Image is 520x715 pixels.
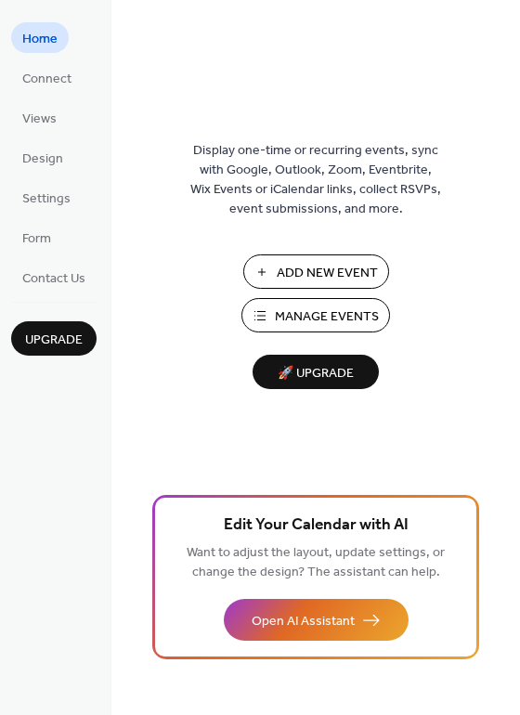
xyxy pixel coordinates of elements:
[264,361,368,386] span: 🚀 Upgrade
[25,331,83,350] span: Upgrade
[11,102,68,133] a: Views
[22,189,71,209] span: Settings
[11,182,82,213] a: Settings
[243,254,389,289] button: Add New Event
[11,321,97,356] button: Upgrade
[224,513,409,539] span: Edit Your Calendar with AI
[11,222,62,253] a: Form
[252,612,355,631] span: Open AI Assistant
[275,307,379,327] span: Manage Events
[22,30,58,49] span: Home
[11,62,83,93] a: Connect
[22,269,85,289] span: Contact Us
[241,298,390,332] button: Manage Events
[22,229,51,249] span: Form
[187,540,445,585] span: Want to adjust the layout, update settings, or change the design? The assistant can help.
[190,141,441,219] span: Display one-time or recurring events, sync with Google, Outlook, Zoom, Eventbrite, Wix Events or ...
[22,110,57,129] span: Views
[253,355,379,389] button: 🚀 Upgrade
[22,149,63,169] span: Design
[11,22,69,53] a: Home
[277,264,378,283] span: Add New Event
[11,262,97,292] a: Contact Us
[22,70,71,89] span: Connect
[224,599,409,641] button: Open AI Assistant
[11,142,74,173] a: Design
